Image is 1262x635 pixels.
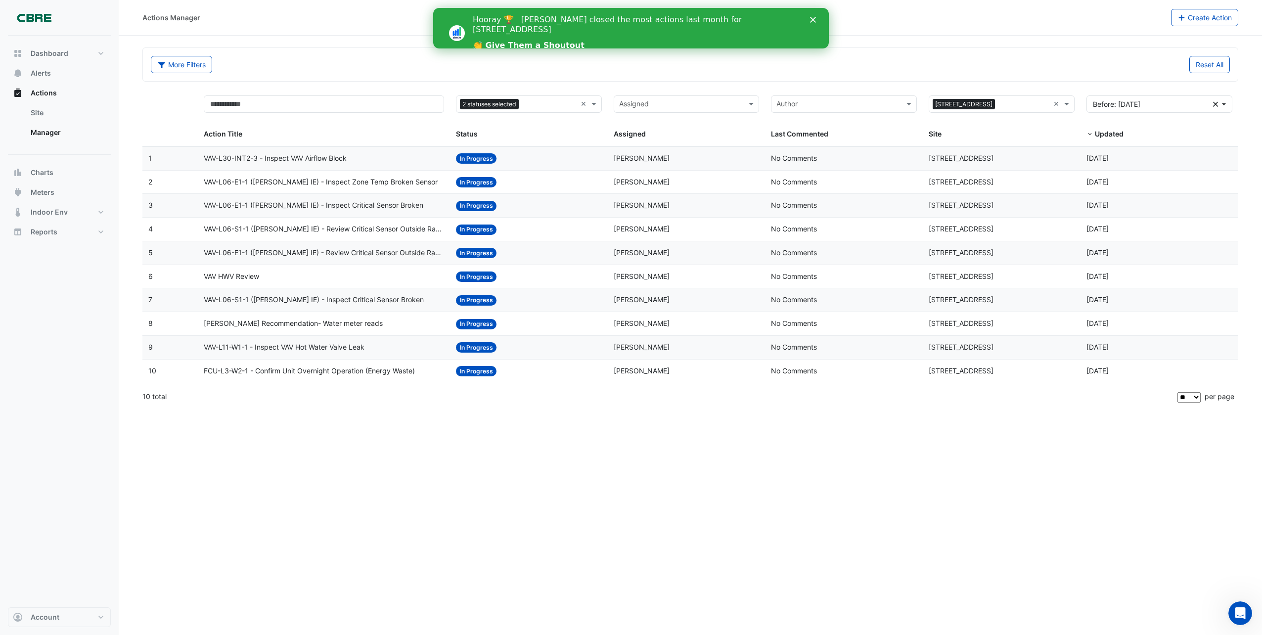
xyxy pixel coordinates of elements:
[8,607,111,627] button: Account
[148,272,153,280] span: 6
[1086,343,1109,351] span: 2025-05-26T08:35:54.556
[148,154,152,162] span: 1
[1205,392,1234,401] span: per page
[771,319,817,327] span: No Comments
[377,9,387,15] div: Close
[31,68,51,78] span: Alerts
[771,225,817,233] span: No Comments
[8,83,111,103] button: Actions
[581,98,589,110] span: Clear
[148,343,153,351] span: 9
[456,366,497,376] span: In Progress
[771,154,817,162] span: No Comments
[31,187,54,197] span: Meters
[929,178,993,186] span: [STREET_ADDRESS]
[929,295,993,304] span: [STREET_ADDRESS]
[929,319,993,327] span: [STREET_ADDRESS]
[148,366,156,375] span: 10
[204,342,364,353] span: VAV-L11-W1-1 - Inspect VAV Hot Water Valve Leak
[1228,601,1252,625] iframe: Intercom live chat
[771,130,828,138] span: Last Commented
[614,343,670,351] span: [PERSON_NAME]
[929,154,993,162] span: [STREET_ADDRESS]
[148,319,153,327] span: 8
[460,99,519,110] span: 2 statuses selected
[456,177,497,187] span: In Progress
[1086,366,1109,375] span: 2025-04-10T09:03:33.340
[204,271,259,282] span: VAV HWV Review
[1086,319,1109,327] span: 2025-06-04T14:04:59.144
[13,68,23,78] app-icon: Alerts
[614,225,670,233] span: [PERSON_NAME]
[8,63,111,83] button: Alerts
[929,225,993,233] span: [STREET_ADDRESS]
[614,319,670,327] span: [PERSON_NAME]
[614,366,670,375] span: [PERSON_NAME]
[204,200,423,211] span: VAV-L06-E1-1 ([PERSON_NAME] IE) - Inspect Critical Sensor Broken
[929,248,993,257] span: [STREET_ADDRESS]
[929,343,993,351] span: [STREET_ADDRESS]
[1086,248,1109,257] span: 2025-07-21T11:02:15.918
[31,168,53,178] span: Charts
[433,8,829,48] iframe: Intercom live chat banner
[40,33,151,44] a: 👏 Give Them a Shoutout
[614,248,670,257] span: [PERSON_NAME]
[8,163,111,182] button: Charts
[204,224,444,235] span: VAV-L06-S1-1 ([PERSON_NAME] IE) - Review Critical Sensor Outside Range
[1093,100,1140,108] span: Before: 17 Aug 25
[148,248,153,257] span: 5
[8,44,111,63] button: Dashboard
[13,168,23,178] app-icon: Charts
[204,318,383,329] span: [PERSON_NAME] Recommendation- Water meter reads
[456,201,497,211] span: In Progress
[151,56,212,73] button: More Filters
[13,227,23,237] app-icon: Reports
[204,247,444,259] span: VAV-L06-E1-1 ([PERSON_NAME] IE) - Review Critical Sensor Outside Range
[13,88,23,98] app-icon: Actions
[148,225,153,233] span: 4
[1086,178,1109,186] span: 2025-07-22T12:10:22.127
[12,8,56,28] img: Company Logo
[456,153,497,164] span: In Progress
[1086,225,1109,233] span: 2025-07-21T11:02:30.328
[771,272,817,280] span: No Comments
[933,99,995,110] span: [STREET_ADDRESS]
[771,366,817,375] span: No Comments
[8,182,111,202] button: Meters
[31,227,57,237] span: Reports
[1095,130,1124,138] span: Updated
[148,178,152,186] span: 2
[1189,56,1230,73] button: Reset All
[13,187,23,197] app-icon: Meters
[1171,9,1239,26] button: Create Action
[456,130,478,138] span: Status
[929,130,942,138] span: Site
[771,178,817,186] span: No Comments
[1086,272,1109,280] span: 2025-07-04T11:14:10.850
[23,123,111,142] a: Manager
[204,177,438,188] span: VAV-L06-E1-1 ([PERSON_NAME] IE) - Inspect Zone Temp Broken Sensor
[1086,95,1232,113] button: Before: [DATE]
[31,48,68,58] span: Dashboard
[614,130,646,138] span: Assigned
[614,272,670,280] span: [PERSON_NAME]
[148,295,152,304] span: 7
[31,88,57,98] span: Actions
[456,319,497,329] span: In Progress
[614,295,670,304] span: [PERSON_NAME]
[1086,201,1109,209] span: 2025-07-21T14:33:45.773
[771,295,817,304] span: No Comments
[456,272,497,282] span: In Progress
[13,48,23,58] app-icon: Dashboard
[929,201,993,209] span: [STREET_ADDRESS]
[456,342,497,353] span: In Progress
[142,12,200,23] div: Actions Manager
[456,248,497,258] span: In Progress
[771,343,817,351] span: No Comments
[614,154,670,162] span: [PERSON_NAME]
[1086,154,1109,162] span: 2025-08-14T11:25:33.884
[142,384,1175,409] div: 10 total
[204,294,424,306] span: VAV-L06-S1-1 ([PERSON_NAME] IE) - Inspect Critical Sensor Broken
[929,272,993,280] span: [STREET_ADDRESS]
